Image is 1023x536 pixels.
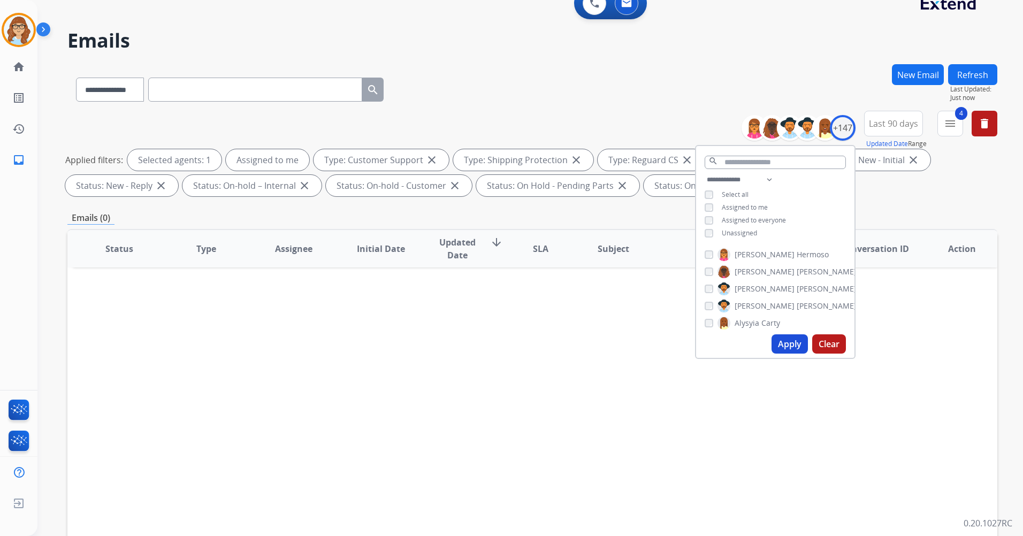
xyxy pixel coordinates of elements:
button: New Email [892,64,944,85]
button: Refresh [948,64,997,85]
mat-icon: list_alt [12,91,25,104]
span: Hermoso [797,249,829,260]
span: Conversation ID [841,242,909,255]
div: Status: On-hold - Customer [326,175,472,196]
mat-icon: history [12,122,25,135]
mat-icon: arrow_downward [490,236,503,249]
span: Unassigned [722,228,757,238]
span: Subject [598,242,629,255]
span: [PERSON_NAME] [735,284,795,294]
div: Type: Reguard CS [598,149,704,171]
div: Selected agents: 1 [127,149,222,171]
span: Just now [950,94,997,102]
mat-icon: close [616,179,629,192]
span: [PERSON_NAME] [797,266,857,277]
mat-icon: inbox [12,154,25,166]
button: Updated Date [866,140,908,148]
span: [PERSON_NAME] [797,284,857,294]
mat-icon: search [367,83,379,96]
mat-icon: close [425,154,438,166]
span: [PERSON_NAME] [797,301,857,311]
mat-icon: close [298,179,311,192]
span: Status [105,242,133,255]
span: Assigned to me [722,203,768,212]
mat-icon: close [448,179,461,192]
span: Assignee [275,242,312,255]
div: Status: New - Initial [818,149,930,171]
span: Assigned to everyone [722,216,786,225]
div: Status: On Hold - Pending Parts [476,175,639,196]
p: 0.20.1027RC [964,517,1012,530]
span: [PERSON_NAME] [735,301,795,311]
span: Last Updated: [950,85,997,94]
span: SLA [533,242,548,255]
mat-icon: menu [944,117,957,130]
span: [PERSON_NAME] [735,266,795,277]
h2: Emails [67,30,997,51]
mat-icon: delete [978,117,991,130]
div: Assigned to me [226,149,309,171]
p: Applied filters: [65,154,123,166]
div: Type: Shipping Protection [453,149,593,171]
mat-icon: search [708,156,718,166]
span: Carty [761,318,780,328]
button: Clear [812,334,846,354]
mat-icon: close [155,179,167,192]
span: Type [196,242,216,255]
span: Range [866,139,927,148]
th: Action [910,230,997,267]
span: Select all [722,190,749,199]
span: Alysyia [735,318,759,328]
span: 4 [955,107,967,120]
span: Last 90 days [869,121,918,126]
div: +147 [830,115,856,141]
div: Type: Customer Support [314,149,449,171]
div: Status: New - Reply [65,175,178,196]
span: [PERSON_NAME] [735,249,795,260]
p: Emails (0) [67,211,114,225]
button: Last 90 days [864,111,923,136]
button: 4 [937,111,963,136]
span: Initial Date [357,242,405,255]
span: Updated Date [433,236,482,262]
div: Status: On-hold – Internal [182,175,322,196]
mat-icon: home [12,60,25,73]
mat-icon: close [681,154,693,166]
div: Status: On Hold - Servicers [644,175,787,196]
mat-icon: close [907,154,920,166]
button: Apply [772,334,808,354]
mat-icon: close [570,154,583,166]
img: avatar [4,15,34,45]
